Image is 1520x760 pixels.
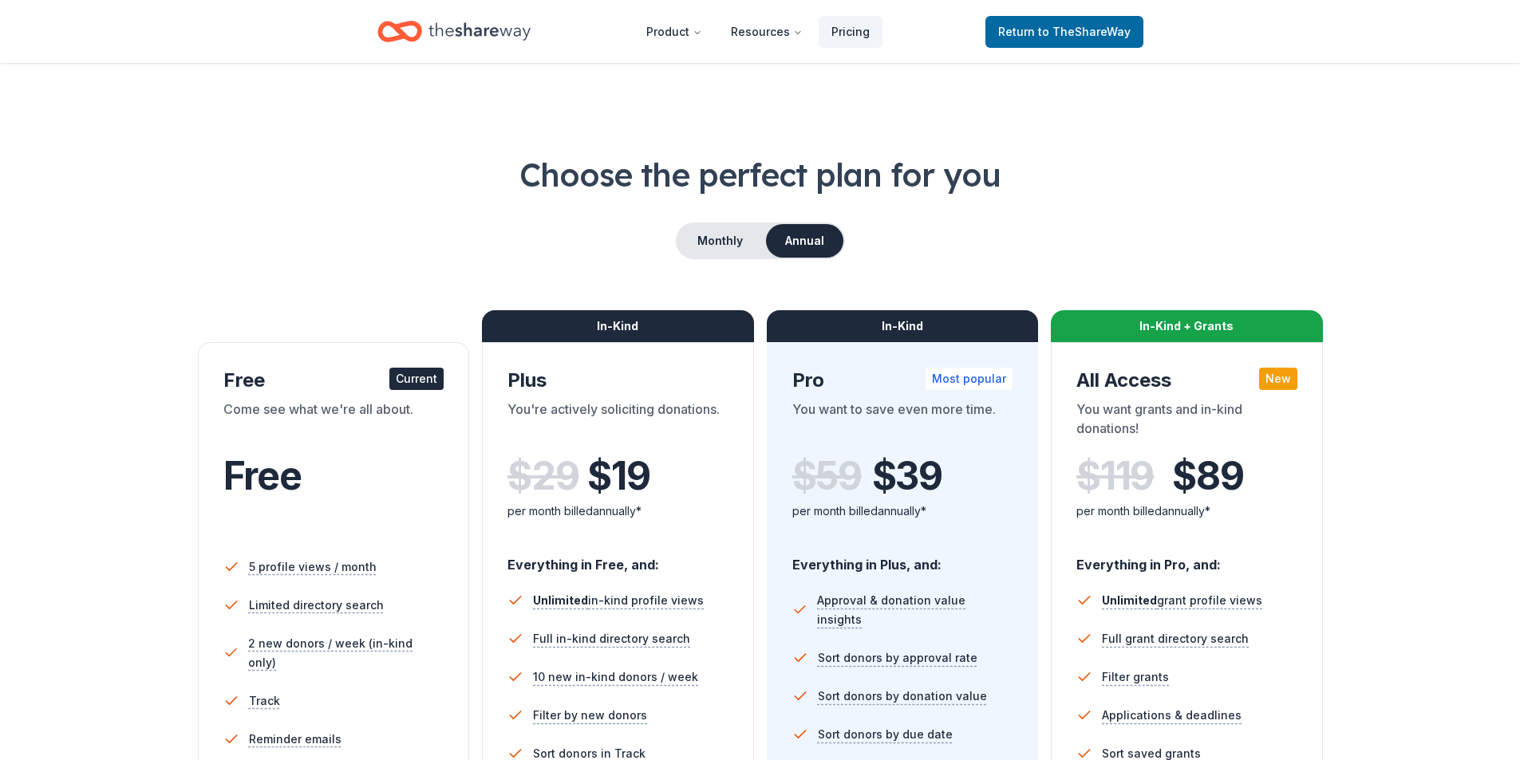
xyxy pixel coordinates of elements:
button: Product [634,16,715,48]
div: per month billed annually* [507,502,728,521]
a: Home [377,13,531,50]
div: In-Kind + Grants [1051,310,1323,342]
span: Return [998,22,1131,41]
span: Limited directory search [249,596,384,615]
span: Reminder emails [249,730,342,749]
span: $ 89 [1172,454,1243,498]
span: Applications & deadlines [1102,706,1242,725]
h1: Choose the perfect plan for you [64,152,1456,197]
span: Free [223,452,302,499]
div: Plus [507,368,728,393]
div: In-Kind [482,310,754,342]
span: to TheShareWay [1038,25,1131,38]
div: You want to save even more time. [792,400,1013,444]
div: Most popular [926,368,1013,390]
span: Full grant directory search [1102,629,1249,648]
span: 2 new donors / week (in-kind only) [248,634,444,672]
span: Sort donors by due date [818,725,953,744]
button: Resources [718,16,815,48]
a: Returnto TheShareWay [985,16,1143,48]
div: You're actively soliciting donations. [507,400,728,444]
span: Filter by new donors [533,706,647,725]
div: Pro [792,368,1013,393]
div: Everything in Pro, and: [1076,541,1297,575]
div: per month billed annually* [1076,502,1297,521]
span: $ 19 [587,454,649,498]
div: Come see what we're all about. [223,400,444,444]
div: In-Kind [767,310,1039,342]
span: Unlimited [1102,593,1157,607]
button: Monthly [677,224,763,258]
span: Approval & donation value insights [817,591,1013,629]
span: Sort donors by donation value [818,687,987,706]
div: All Access [1076,368,1297,393]
span: 10 new in-kind donors / week [533,667,698,687]
div: Free [223,368,444,393]
div: per month billed annually* [792,502,1013,521]
span: 5 profile views / month [249,557,377,577]
div: You want grants and in-kind donations! [1076,400,1297,444]
span: Unlimited [533,593,588,607]
span: Sort donors by approval rate [818,648,977,667]
nav: Main [634,13,882,50]
span: grant profile views [1102,593,1262,607]
span: $ 39 [872,454,942,498]
div: New [1259,368,1297,390]
button: Annual [766,224,843,258]
a: Pricing [819,16,882,48]
span: Track [249,691,280,711]
div: Everything in Free, and: [507,541,728,575]
div: Current [389,368,444,390]
div: Everything in Plus, and: [792,541,1013,575]
span: in-kind profile views [533,593,704,607]
span: Full in-kind directory search [533,629,690,648]
span: Filter grants [1102,667,1169,687]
